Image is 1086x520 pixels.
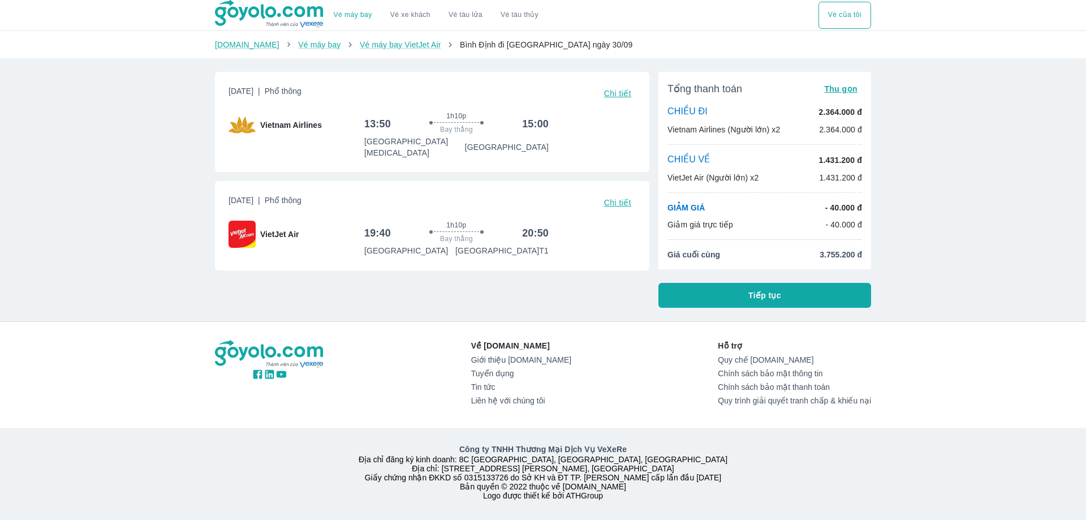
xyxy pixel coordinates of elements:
[440,234,473,243] span: Bay thẳng
[818,2,871,29] button: Vé của tôi
[265,87,301,96] span: Phổ thông
[819,124,862,135] p: 2.364.000 đ
[215,39,871,50] nav: breadcrumb
[600,85,636,101] button: Chi tiết
[748,290,781,301] span: Tiếp tục
[465,141,549,153] p: [GEOGRAPHIC_DATA]
[718,369,871,378] a: Chính sách bảo mật thông tin
[439,2,492,29] a: Vé tàu lửa
[667,202,705,213] p: GIẢM GIÁ
[819,154,862,166] p: 1.431.200 đ
[667,249,720,260] span: Giá cuối cùng
[667,219,733,230] p: Giảm giá trực tiếp
[360,40,441,49] a: Vé máy bay VietJet Air
[334,11,372,19] a: Vé máy bay
[446,111,466,121] span: 1h10p
[667,82,742,96] span: Tổng thanh toán
[667,124,780,135] p: Vietnam Airlines (Người lớn) x2
[229,85,301,101] span: [DATE]
[492,2,548,29] button: Vé tàu thủy
[819,106,862,118] p: 2.364.000 đ
[325,2,548,29] div: choose transportation mode
[667,106,708,118] p: CHIỀU ĐI
[471,383,571,392] a: Tin tức
[364,226,391,240] h6: 19:40
[604,89,631,98] span: Chi tiết
[260,119,322,131] span: Vietnam Airlines
[819,172,862,183] p: 1.431.200 đ
[471,355,571,364] a: Giới thiệu [DOMAIN_NAME]
[364,117,391,131] h6: 13:50
[667,172,759,183] p: VietJet Air (Người lớn) x2
[455,245,549,256] p: [GEOGRAPHIC_DATA] T1
[215,40,279,49] a: [DOMAIN_NAME]
[471,369,571,378] a: Tuyển dụng
[522,117,549,131] h6: 15:00
[522,226,549,240] h6: 20:50
[718,383,871,392] a: Chính sách bảo mật thanh toán
[440,125,473,134] span: Bay thẳng
[258,87,260,96] span: |
[460,40,632,49] span: Bình Định đi [GEOGRAPHIC_DATA] ngày 30/09
[265,196,301,205] span: Phổ thông
[390,11,430,19] a: Vé xe khách
[604,198,631,207] span: Chi tiết
[258,196,260,205] span: |
[208,444,878,500] div: Địa chỉ đăng ký kinh doanh: 8C [GEOGRAPHIC_DATA], [GEOGRAPHIC_DATA], [GEOGRAPHIC_DATA] Địa chỉ: [...
[229,195,301,210] span: [DATE]
[364,136,465,158] p: [GEOGRAPHIC_DATA] [MEDICAL_DATA]
[824,84,857,93] span: Thu gọn
[825,219,862,230] p: - 40.000 đ
[820,81,862,97] button: Thu gọn
[471,396,571,405] a: Liên hệ với chúng tôi
[818,2,871,29] div: choose transportation mode
[820,249,862,260] span: 3.755.200 đ
[364,245,448,256] p: [GEOGRAPHIC_DATA]
[658,283,871,308] button: Tiếp tục
[215,340,325,368] img: logo
[217,444,869,455] p: Công ty TNHH Thương Mại Dịch Vụ VeXeRe
[718,396,871,405] a: Quy trình giải quyết tranh chấp & khiếu nại
[825,202,862,213] p: - 40.000 đ
[667,154,710,166] p: CHIỀU VỀ
[600,195,636,210] button: Chi tiết
[298,40,341,49] a: Vé máy bay
[471,340,571,351] p: Về [DOMAIN_NAME]
[446,221,466,230] span: 1h10p
[718,355,871,364] a: Quy chế [DOMAIN_NAME]
[260,229,299,240] span: VietJet Air
[718,340,871,351] p: Hỗ trợ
